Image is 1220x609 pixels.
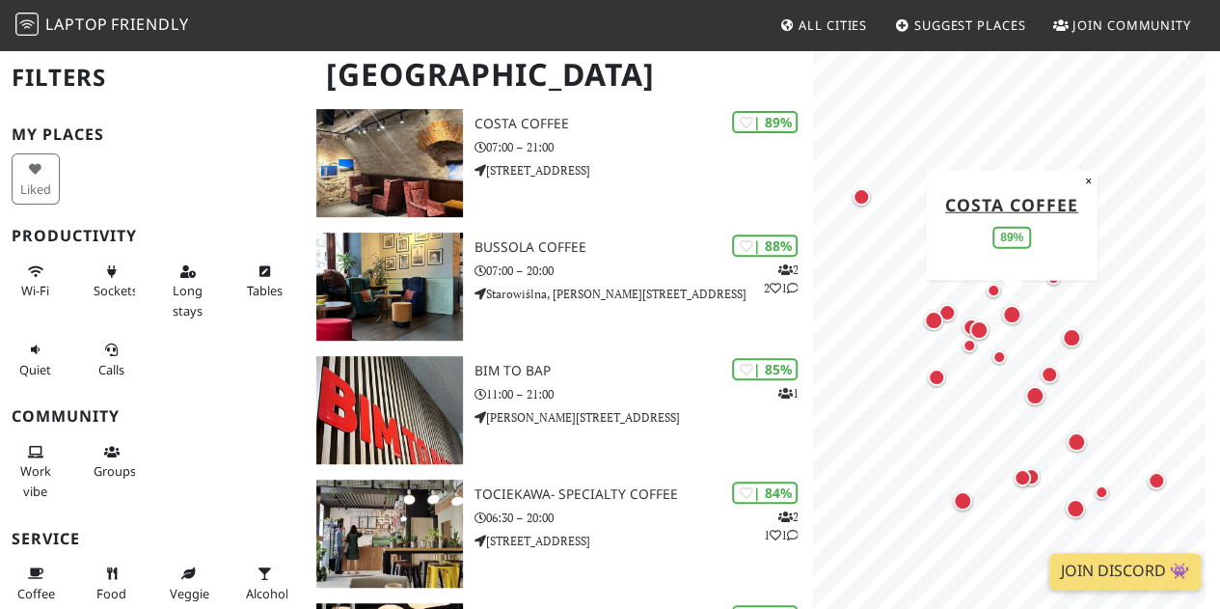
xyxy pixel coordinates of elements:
[12,227,293,245] h3: Productivity
[316,109,463,217] img: Costa Coffee
[15,9,189,42] a: LaptopFriendly LaptopFriendly
[45,14,108,35] span: Laptop
[305,480,813,588] a: Tociekawa- Specialty Coffee | 84% 211 Tociekawa- Specialty Coffee 06:30 – 20:00 [STREET_ADDRESS]
[777,384,798,402] p: 1
[1018,464,1044,489] div: Map marker
[474,138,813,156] p: 07:00 – 21:00
[305,356,813,464] a: BIM TO BAP | 85% 1 BIM TO BAP 11:00 – 21:00 [PERSON_NAME][STREET_ADDRESS]
[772,8,875,42] a: All Cities
[849,184,874,209] div: Map marker
[246,282,282,299] span: Work-friendly tables
[20,462,51,499] span: People working
[474,385,813,403] p: 11:00 – 21:00
[173,282,203,318] span: Long stays
[1090,481,1113,504] div: Map marker
[1010,465,1035,490] div: Map marker
[12,407,293,426] h3: Community
[732,358,798,380] div: | 85%
[1058,324,1085,351] div: Map marker
[935,300,960,325] div: Map marker
[982,279,1005,302] div: Map marker
[240,558,288,609] button: Alcohol
[763,508,798,544] p: 2 1 1
[96,585,126,602] span: Food
[164,558,212,609] button: Veggie
[170,585,209,602] span: Veggie
[949,487,976,514] div: Map marker
[17,585,55,602] span: Coffee
[945,192,1078,215] a: Costa Coffee
[305,233,813,341] a: Bussola Coffee | 88% 221 Bussola Coffee 07:00 – 20:00 Starowiślna, [PERSON_NAME][STREET_ADDRESS]
[15,13,39,36] img: LaptopFriendly
[12,48,293,107] h2: Filters
[1045,8,1199,42] a: Join Community
[924,365,949,390] div: Map marker
[1144,468,1169,493] div: Map marker
[1021,382,1048,409] div: Map marker
[959,315,984,340] div: Map marker
[474,408,813,427] p: [PERSON_NAME][STREET_ADDRESS]
[164,256,212,326] button: Long stays
[240,256,288,307] button: Tables
[474,285,813,303] p: Starowiślna, [PERSON_NAME][STREET_ADDRESS]
[316,356,463,464] img: BIM TO BAP
[799,16,867,34] span: All Cities
[12,558,60,609] button: Coffee
[12,436,60,507] button: Work vibe
[111,14,188,35] span: Friendly
[988,346,1011,369] div: Map marker
[19,361,51,378] span: Quiet
[305,109,813,217] a: Costa Coffee | 89% Costa Coffee 07:00 – 21:00 [STREET_ADDRESS]
[12,334,60,385] button: Quiet
[88,558,136,609] button: Food
[1072,16,1191,34] span: Join Community
[914,16,1026,34] span: Suggest Places
[732,482,798,504] div: | 84%
[1042,266,1065,290] div: Map marker
[12,256,60,307] button: Wi-Fi
[887,8,1034,42] a: Suggest Places
[12,125,293,144] h3: My Places
[88,436,136,487] button: Groups
[732,235,798,257] div: | 88%
[763,261,798,297] p: 2 2 1
[474,239,813,256] h3: Bussola Coffee
[965,317,992,344] div: Map marker
[94,462,136,480] span: Group tables
[21,282,49,299] span: Stable Wi-Fi
[474,532,813,550] p: [STREET_ADDRESS]
[94,282,138,299] span: Power sockets
[998,301,1025,328] div: Map marker
[474,161,813,180] p: [STREET_ADDRESS]
[1037,362,1062,387] div: Map marker
[12,530,293,548] h3: Service
[474,363,813,379] h3: BIM TO BAP
[88,334,136,385] button: Calls
[316,480,463,588] img: Tociekawa- Specialty Coffee
[88,256,136,307] button: Sockets
[316,233,463,341] img: Bussola Coffee
[474,262,813,280] p: 07:00 – 20:00
[1062,495,1089,522] div: Map marker
[1063,429,1090,456] div: Map marker
[474,486,813,503] h3: Tociekawa- Specialty Coffee
[474,509,813,527] p: 06:30 – 20:00
[311,48,809,101] h1: [GEOGRAPHIC_DATA]
[992,226,1031,248] div: 89%
[1079,170,1098,191] button: Close popup
[920,307,947,334] div: Map marker
[98,361,124,378] span: Video/audio calls
[246,585,288,602] span: Alcohol
[958,334,981,357] div: Map marker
